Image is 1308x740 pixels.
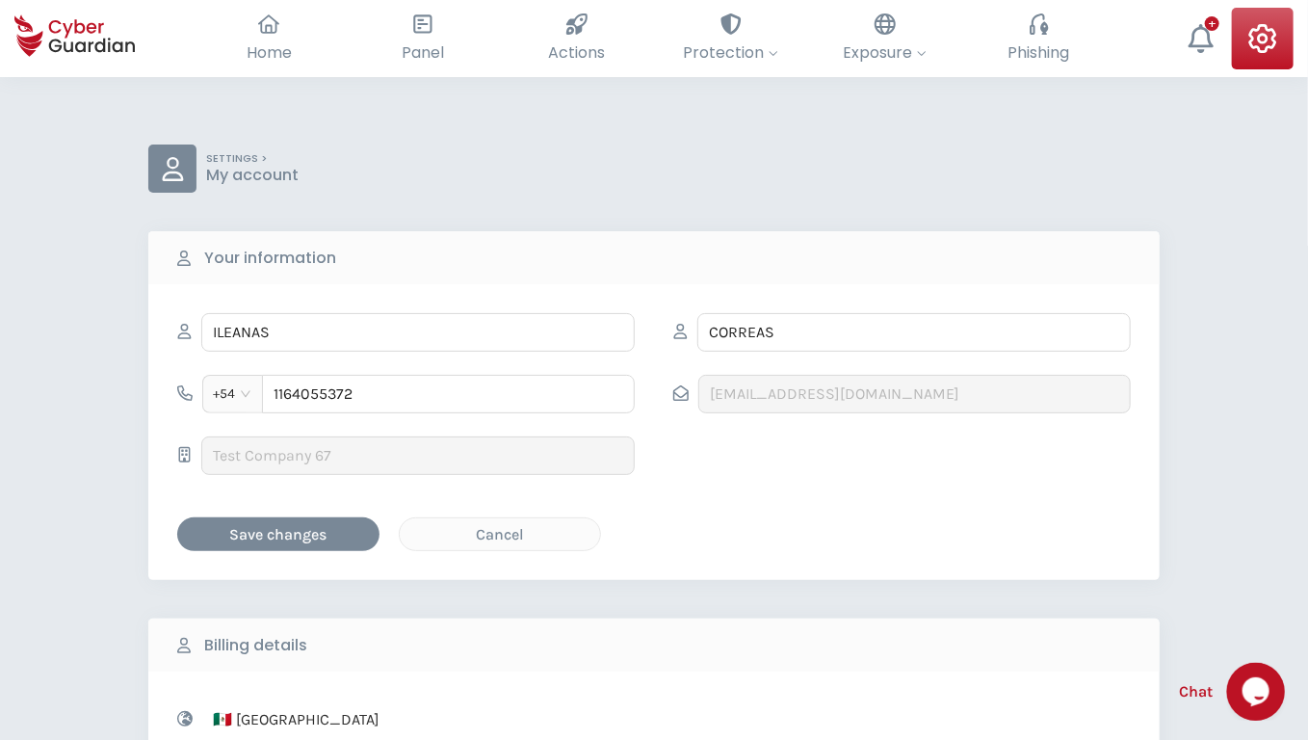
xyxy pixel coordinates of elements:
span: 🇲🇽 Mexico [213,701,624,738]
span: Actions [549,40,606,65]
span: +54 [213,380,252,409]
span: Panel [402,40,444,65]
button: Cancel [399,517,601,551]
button: Exposure [808,8,962,69]
div: Cancel [414,522,586,546]
span: Protection [683,40,778,65]
span: Phishing [1008,40,1070,65]
button: Save changes [177,517,379,551]
span: Home [247,40,292,65]
button: Panel [346,8,500,69]
div: Save changes [192,522,365,546]
p: My account [206,166,299,185]
div: + [1205,16,1219,31]
p: SETTINGS > [206,152,299,166]
b: Billing details [204,634,307,657]
button: Phishing [962,8,1116,69]
button: Actions [500,8,654,69]
iframe: chat widget [1227,663,1289,721]
button: Protection [654,8,808,69]
span: Chat [1179,680,1213,703]
b: Your information [204,247,336,270]
button: Home [193,8,347,69]
span: Exposure [843,40,927,65]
